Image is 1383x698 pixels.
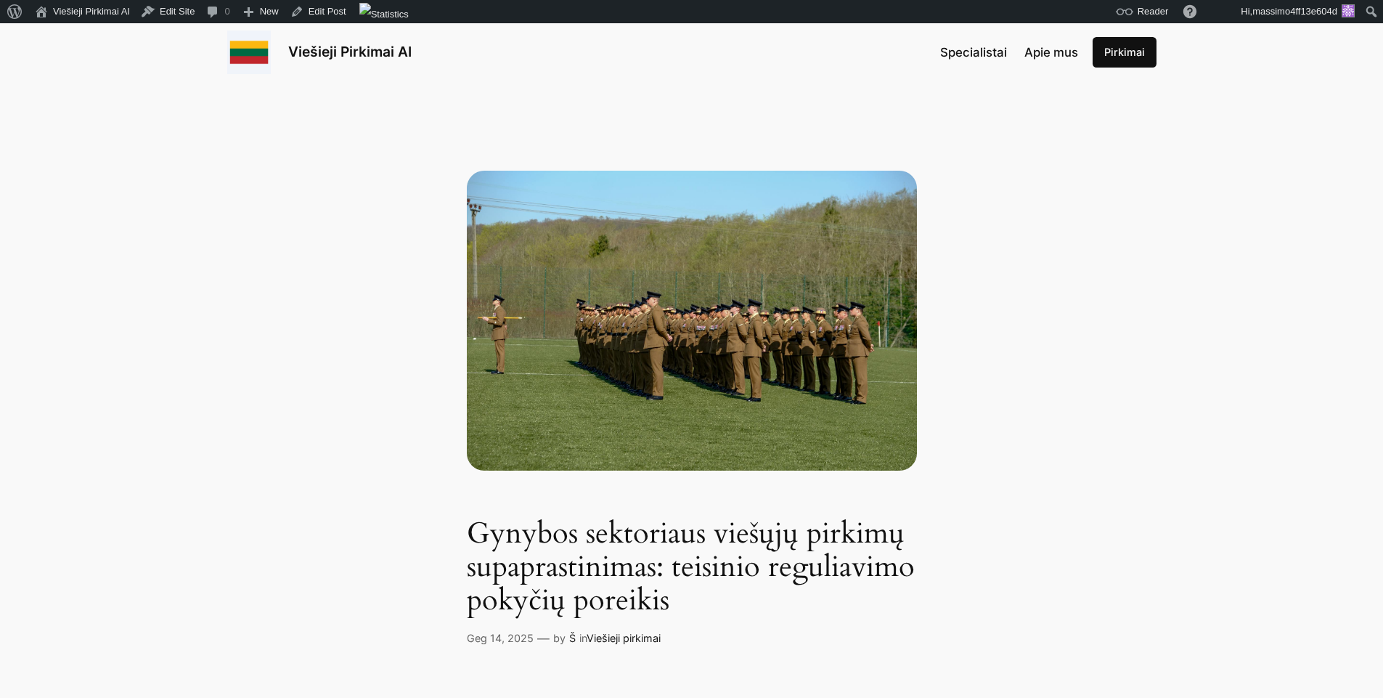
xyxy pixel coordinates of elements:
[1093,37,1156,68] a: Pirkimai
[1024,45,1078,60] span: Apie mus
[940,43,1007,62] a: Specialistai
[940,45,1007,60] span: Specialistai
[1252,6,1337,17] span: massimo4ff13e604d
[1024,43,1078,62] a: Apie mus
[227,31,271,74] img: Viešieji pirkimai logo
[537,629,550,648] p: —
[553,630,566,646] p: by
[940,43,1078,62] nav: Navigation
[569,632,576,644] a: Š
[359,3,409,26] img: Views over 48 hours. Click for more Jetpack Stats.
[288,43,412,60] a: Viešieji Pirkimai AI
[587,632,661,644] a: Viešieji pirkimai
[579,632,587,644] span: in
[467,171,917,471] : defense-lithuania
[467,632,534,644] a: Geg 14, 2025
[467,517,917,617] h1: Gynybos sektoriaus viešųjų pirkimų supaprastinimas: teisinio reguliavimo pokyčių poreikis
